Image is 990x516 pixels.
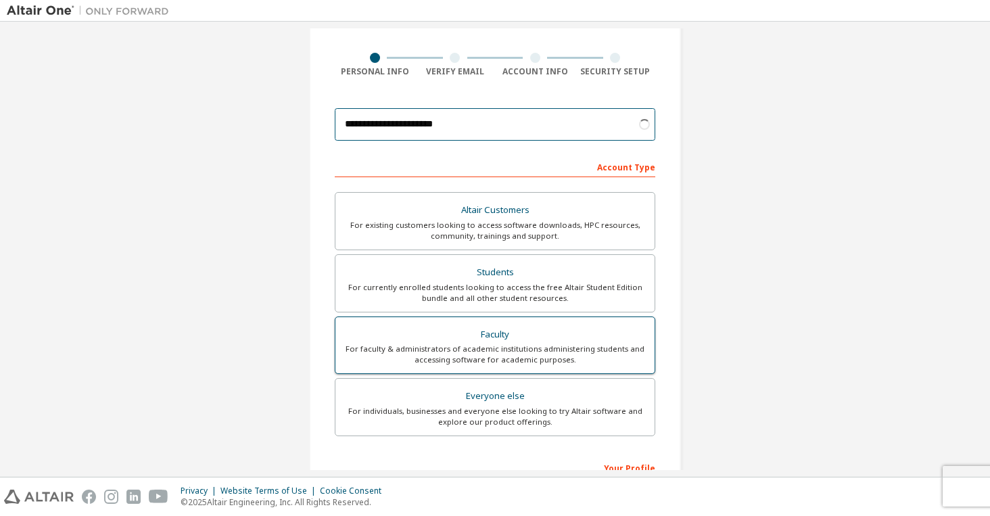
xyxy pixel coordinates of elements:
img: facebook.svg [82,490,96,504]
img: altair_logo.svg [4,490,74,504]
div: Altair Customers [344,201,646,220]
img: Altair One [7,4,176,18]
div: Verify Email [415,66,496,77]
p: © 2025 Altair Engineering, Inc. All Rights Reserved. [181,496,390,508]
div: Cookie Consent [320,486,390,496]
div: Students [344,263,646,282]
img: instagram.svg [104,490,118,504]
div: Website Terms of Use [220,486,320,496]
div: Privacy [181,486,220,496]
div: Security Setup [575,66,656,77]
div: Account Info [495,66,575,77]
div: Personal Info [335,66,415,77]
div: Everyone else [344,387,646,406]
div: For currently enrolled students looking to access the free Altair Student Edition bundle and all ... [344,282,646,304]
div: Faculty [344,325,646,344]
div: Your Profile [335,456,655,478]
img: youtube.svg [149,490,168,504]
img: linkedin.svg [126,490,141,504]
div: Account Type [335,156,655,177]
div: For faculty & administrators of academic institutions administering students and accessing softwa... [344,344,646,365]
div: For individuals, businesses and everyone else looking to try Altair software and explore our prod... [344,406,646,427]
div: For existing customers looking to access software downloads, HPC resources, community, trainings ... [344,220,646,241]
